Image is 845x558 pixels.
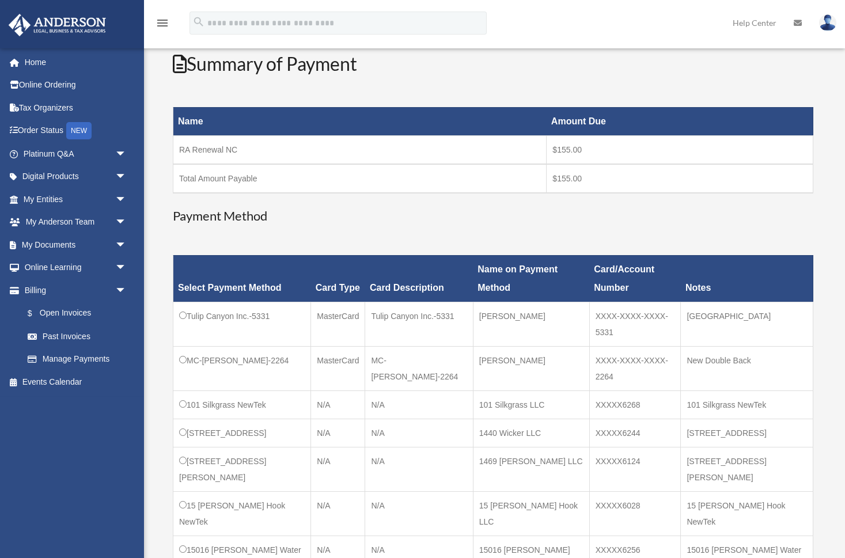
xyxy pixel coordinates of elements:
span: arrow_drop_down [115,279,138,302]
td: N/A [365,390,473,419]
td: XXXXX6244 [589,419,681,447]
td: [STREET_ADDRESS] [681,419,813,447]
a: $Open Invoices [16,302,132,325]
td: N/A [311,491,365,536]
td: 15 [PERSON_NAME] Hook NewTek [681,491,813,536]
td: RA Renewal NC [173,135,547,164]
td: [STREET_ADDRESS][PERSON_NAME] [681,447,813,491]
a: Order StatusNEW [8,119,144,143]
a: Home [8,51,144,74]
a: Platinum Q&Aarrow_drop_down [8,142,144,165]
td: MasterCard [311,302,365,346]
td: 101 Silkgrass LLC [473,390,589,419]
span: arrow_drop_down [115,165,138,189]
td: [PERSON_NAME] [473,302,589,346]
a: Billingarrow_drop_down [8,279,138,302]
a: My Anderson Teamarrow_drop_down [8,211,144,234]
span: arrow_drop_down [115,256,138,280]
a: Manage Payments [16,348,138,371]
td: MC-[PERSON_NAME]-2264 [365,346,473,390]
a: My Documentsarrow_drop_down [8,233,144,256]
th: Card Description [365,255,473,302]
span: arrow_drop_down [115,233,138,257]
td: XXXXX6268 [589,390,681,419]
th: Name on Payment Method [473,255,589,302]
th: Notes [681,255,813,302]
th: Card/Account Number [589,255,681,302]
span: arrow_drop_down [115,211,138,234]
a: Online Learningarrow_drop_down [8,256,144,279]
td: N/A [311,390,365,419]
th: Select Payment Method [173,255,311,302]
i: search [192,16,205,28]
th: Name [173,107,547,135]
td: New Double Back [681,346,813,390]
td: 15 [PERSON_NAME] Hook LLC [473,491,589,536]
td: [STREET_ADDRESS][PERSON_NAME] [173,447,311,491]
img: Anderson Advisors Platinum Portal [5,14,109,36]
h3: Payment Method [173,207,813,225]
h2: Summary of Payment [173,51,813,77]
i: menu [156,16,169,30]
span: arrow_drop_down [115,142,138,166]
img: User Pic [819,14,836,31]
td: [PERSON_NAME] [473,346,589,390]
td: N/A [365,491,473,536]
td: N/A [311,419,365,447]
a: Online Ordering [8,74,144,97]
td: 101 Silkgrass NewTek [681,390,813,419]
td: Tulip Canyon Inc.-5331 [365,302,473,346]
td: N/A [365,447,473,491]
td: 1440 Wicker LLC [473,419,589,447]
td: XXXX-XXXX-XXXX-5331 [589,302,681,346]
th: Amount Due [547,107,813,135]
a: Events Calendar [8,370,144,393]
td: N/A [365,419,473,447]
td: [GEOGRAPHIC_DATA] [681,302,813,346]
th: Card Type [311,255,365,302]
td: XXXX-XXXX-XXXX-2264 [589,346,681,390]
td: 101 Silkgrass NewTek [173,390,311,419]
td: 15 [PERSON_NAME] Hook NewTek [173,491,311,536]
a: Tax Organizers [8,96,144,119]
td: Tulip Canyon Inc.-5331 [173,302,311,346]
td: 1469 [PERSON_NAME] LLC [473,447,589,491]
td: XXXXX6124 [589,447,681,491]
div: NEW [66,122,92,139]
a: Past Invoices [16,325,138,348]
td: MasterCard [311,346,365,390]
a: menu [156,20,169,30]
td: $155.00 [547,164,813,193]
td: Total Amount Payable [173,164,547,193]
td: XXXXX6028 [589,491,681,536]
a: My Entitiesarrow_drop_down [8,188,144,211]
span: $ [34,306,40,321]
span: arrow_drop_down [115,188,138,211]
td: N/A [311,447,365,491]
td: $155.00 [547,135,813,164]
a: Digital Productsarrow_drop_down [8,165,144,188]
td: [STREET_ADDRESS] [173,419,311,447]
td: MC-[PERSON_NAME]-2264 [173,346,311,390]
